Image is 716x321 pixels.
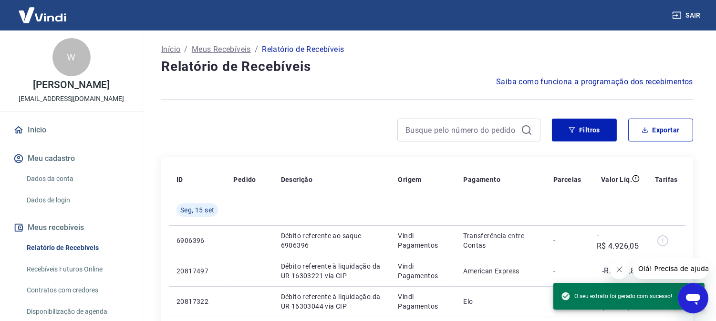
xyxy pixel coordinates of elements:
[180,205,214,215] span: Seg, 15 set
[233,175,256,184] p: Pedido
[553,236,581,245] p: -
[464,231,538,250] p: Transferência entre Contas
[398,231,448,250] p: Vindi Pagamentos
[552,119,617,141] button: Filtros
[23,238,131,258] a: Relatório de Recebíveis
[633,258,708,279] iframe: Mensagem da empresa
[33,80,109,90] p: [PERSON_NAME]
[553,175,581,184] p: Parcelas
[602,265,640,277] p: -R$ 841,81
[281,175,313,184] p: Descrição
[19,94,124,104] p: [EMAIL_ADDRESS][DOMAIN_NAME]
[176,266,218,276] p: 20817497
[161,57,693,76] h4: Relatório de Recebíveis
[678,283,708,313] iframe: Botão para abrir a janela de mensagens
[464,297,538,306] p: Elo
[398,292,448,311] p: Vindi Pagamentos
[11,0,73,30] img: Vindi
[398,261,448,281] p: Vindi Pagamentos
[11,120,131,140] a: Início
[176,175,183,184] p: ID
[464,266,538,276] p: American Express
[553,266,581,276] p: -
[6,7,80,14] span: Olá! Precisa de ajuda?
[23,169,131,189] a: Dados da conta
[23,191,131,210] a: Dados de login
[23,260,131,279] a: Recebíveis Futuros Online
[52,38,91,76] div: W
[23,281,131,300] a: Contratos com credores
[281,292,383,311] p: Débito referente à liquidação da UR 16303044 via CIP
[601,175,632,184] p: Valor Líq.
[670,7,705,24] button: Sair
[610,260,629,279] iframe: Fechar mensagem
[262,44,344,55] p: Relatório de Recebíveis
[184,44,187,55] p: /
[281,261,383,281] p: Débito referente à liquidação da UR 16303221 via CIP
[281,231,383,250] p: Débito referente ao saque 6906396
[11,217,131,238] button: Meus recebíveis
[255,44,258,55] p: /
[405,123,517,137] input: Busque pelo número do pedido
[398,175,421,184] p: Origem
[176,297,218,306] p: 20817322
[597,229,640,252] p: -R$ 4.926,05
[192,44,251,55] a: Meus Recebíveis
[496,76,693,88] a: Saiba como funciona a programação dos recebimentos
[161,44,180,55] a: Início
[655,175,678,184] p: Tarifas
[11,148,131,169] button: Meu cadastro
[628,119,693,141] button: Exportar
[561,291,672,301] span: O seu extrato foi gerado com sucesso!
[464,175,501,184] p: Pagamento
[176,236,218,245] p: 6906396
